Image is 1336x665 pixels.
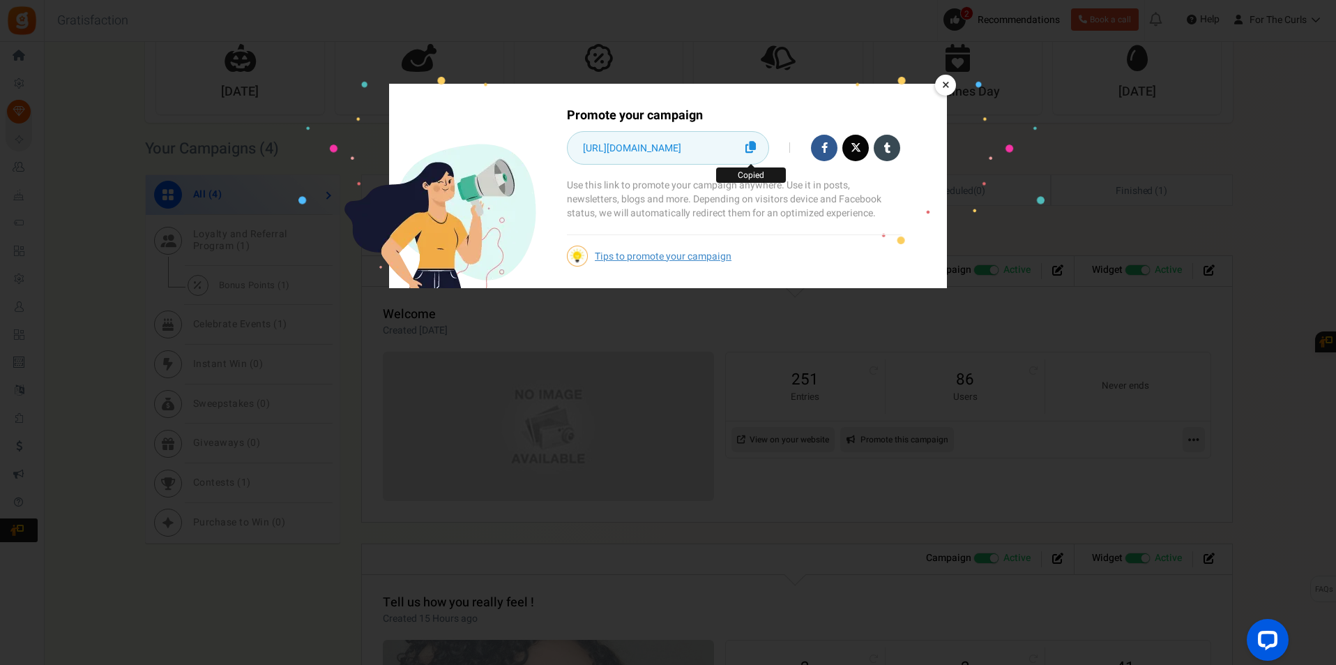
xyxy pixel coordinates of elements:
[595,249,731,264] a: Tips to promote your campaign
[716,167,786,184] div: Copied
[567,108,902,124] h4: Promote your campaign
[337,144,536,289] img: Promote
[567,179,902,235] p: Use this link to promote your campaign anywhere. Use it in posts, newsletters, blogs and more. De...
[935,75,956,96] a: ×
